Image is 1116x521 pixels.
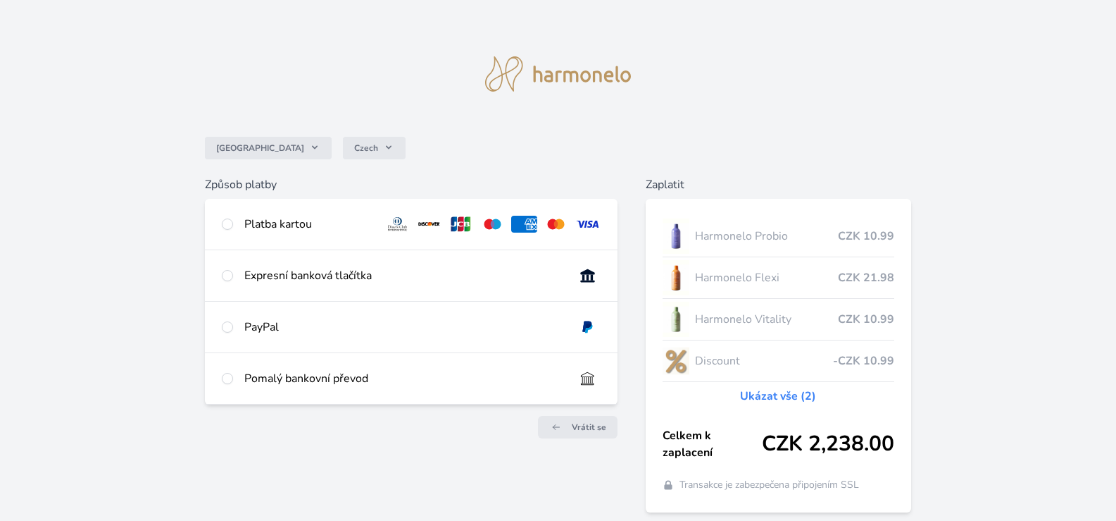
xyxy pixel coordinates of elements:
span: [GEOGRAPHIC_DATA] [216,142,304,154]
img: amex.svg [511,216,537,233]
span: CZK 10.99 [838,228,894,245]
img: maestro.svg [479,216,506,233]
span: Celkem k zaplacení [663,427,762,461]
img: mc.svg [543,216,569,233]
img: CLEAN_FLEXI_se_stinem_x-hi_(1)-lo.jpg [663,260,689,295]
h6: Způsob platby [205,176,617,193]
img: paypal.svg [575,319,601,336]
span: Harmonelo Flexi [695,269,838,286]
img: CLEAN_VITALITY_se_stinem_x-lo.jpg [663,302,689,337]
img: visa.svg [575,216,601,233]
img: jcb.svg [448,216,474,233]
img: logo.svg [485,56,632,92]
img: onlineBanking_CZ.svg [575,267,601,284]
span: Harmonelo Vitality [695,311,838,328]
span: Harmonelo Probio [695,228,838,245]
span: Vrátit se [572,422,606,433]
span: CZK 21.98 [838,269,894,286]
span: Discount [695,353,833,369]
button: [GEOGRAPHIC_DATA] [205,137,332,159]
img: CLEAN_PROBIO_se_stinem_x-lo.jpg [663,219,689,254]
span: -CZK 10.99 [833,353,894,369]
span: Transakce je zabezpečena připojením SSL [679,478,859,492]
span: CZK 2,238.00 [762,431,894,457]
img: diners.svg [384,216,410,233]
h6: Zaplatit [646,176,911,193]
div: Pomalý bankovní převod [244,370,563,387]
div: Platba kartou [244,216,374,233]
button: Czech [343,137,406,159]
a: Vrátit se [538,416,617,439]
img: bankTransfer_IBAN.svg [575,370,601,387]
div: PayPal [244,319,563,336]
div: Expresní banková tlačítka [244,267,563,284]
a: Ukázat vše (2) [740,388,816,405]
img: discover.svg [416,216,442,233]
img: discount-lo.png [663,343,689,379]
span: CZK 10.99 [838,311,894,328]
span: Czech [354,142,378,154]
